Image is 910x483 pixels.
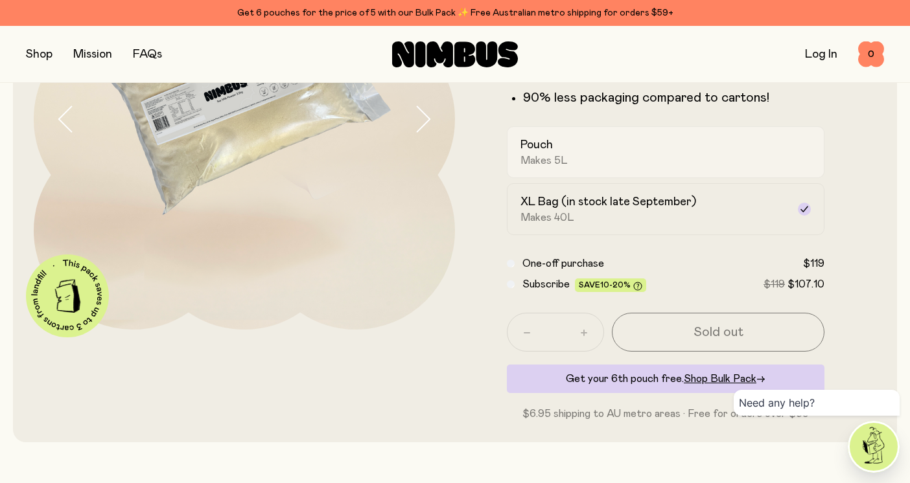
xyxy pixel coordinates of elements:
[858,41,884,67] button: 0
[46,275,89,318] img: illustration-carton.png
[764,279,785,289] span: $119
[523,90,824,106] p: 90% less packaging compared to cartons!
[520,137,553,153] h2: Pouch
[612,313,824,352] button: Sold out
[694,323,743,341] span: Sold out
[507,365,824,393] div: Get your 6th pouch free.
[73,49,112,60] a: Mission
[133,49,162,60] a: FAQs
[507,406,824,421] p: $6.95 shipping to AU metro areas · Free for orders over $59
[579,281,642,291] span: Save
[805,49,837,60] a: Log In
[522,258,604,269] span: One-off purchase
[684,374,765,384] a: Shop Bulk Pack→
[26,5,884,21] div: Get 6 pouches for the price of 5 with our Bulk Pack ✨ Free Australian metro shipping for orders $59+
[803,258,824,269] span: $119
[787,279,824,289] span: $107.10
[684,374,756,384] span: Shop Bulk Pack
[600,281,631,289] span: 10-20%
[734,390,900,416] div: Need any help?
[520,154,568,167] span: Makes 5L
[520,194,696,210] h2: XL Bag (in stock late September)
[850,423,898,471] img: agent
[522,279,570,289] span: Subscribe
[520,211,574,224] span: Makes 40L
